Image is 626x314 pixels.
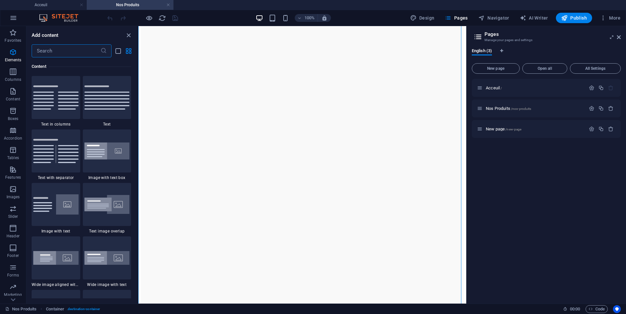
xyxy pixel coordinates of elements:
[505,127,521,131] span: /new-page
[32,129,80,180] div: Text with separator
[84,142,130,160] img: image-with-text-box.svg
[32,229,80,234] span: Image with text
[32,183,80,234] div: Image with text
[83,175,131,180] span: Image with text box
[561,15,587,21] span: Publish
[33,194,79,215] img: text-with-image-v4.svg
[598,126,604,132] div: Duplicate
[158,14,166,22] i: Reload page
[486,85,502,90] span: Click to open page
[600,15,620,21] span: More
[486,127,521,131] span: Click to open page
[67,305,100,313] span: . destination-container
[486,106,531,111] span: Nos Produits
[570,305,580,313] span: 00 00
[408,13,437,23] div: Design (Ctrl+Alt+Y)
[32,44,100,57] input: Search
[83,236,131,287] div: Wide image with text
[5,57,22,63] p: Elements
[84,195,130,214] img: text-image-overlap.svg
[8,214,18,219] p: Slider
[7,253,19,258] p: Footer
[597,13,623,23] button: More
[32,282,80,287] span: Wide image aligned with text
[84,251,130,265] img: wide-image-with-text.svg
[476,13,512,23] button: Navigator
[145,14,153,22] button: Click here to leave preview mode and continue editing
[589,85,594,91] div: Settings
[4,292,22,297] p: Marketing
[517,13,551,23] button: AI Writer
[321,15,327,21] i: On resize automatically adjust zoom level to fit chosen device.
[608,126,614,132] div: Remove
[598,106,604,111] div: Duplicate
[33,139,79,163] img: text-with-separator.svg
[125,31,132,39] button: close panel
[83,122,131,127] span: Text
[608,85,614,91] div: The startpage cannot be deleted
[33,85,79,110] img: text-in-columns.svg
[570,63,621,74] button: All Settings
[125,47,132,55] button: grid-view
[46,305,100,313] nav: breadcrumb
[484,37,608,43] h3: Manage your pages and settings
[525,67,564,70] span: Open all
[5,77,21,82] p: Columns
[445,15,468,21] span: Pages
[83,76,131,127] div: Text
[500,86,502,90] span: /
[114,47,122,55] button: list-view
[5,38,21,43] p: Favorites
[46,305,64,313] span: Click to select. Double-click to edit
[589,126,594,132] div: Settings
[83,129,131,180] div: Image with text box
[83,229,131,234] span: Text image overlap
[442,13,470,23] button: Pages
[484,86,586,90] div: Acceuil/
[32,76,80,127] div: Text in columns
[32,122,80,127] span: Text in columns
[408,13,437,23] button: Design
[573,67,618,70] span: All Settings
[589,106,594,111] div: Settings
[33,251,79,265] img: wide-image-with-text-aligned.svg
[475,67,517,70] span: New page
[7,273,19,278] p: Forms
[6,97,20,102] p: Content
[608,106,614,111] div: Remove
[305,14,315,22] h6: 100%
[5,305,37,313] a: Click to cancel selection. Double-click to open Pages
[32,175,80,180] span: Text with separator
[83,183,131,234] div: Text image overlap
[556,13,592,23] button: Publish
[520,15,548,21] span: AI Writer
[484,31,621,37] h2: Pages
[472,48,621,61] div: Language Tabs
[32,63,131,70] h6: Content
[484,106,586,111] div: Nos Produits/nos-produits
[563,305,580,313] h6: Session time
[484,127,586,131] div: New page/new-page
[32,236,80,287] div: Wide image aligned with text
[589,305,605,313] span: Code
[84,85,130,110] img: text.svg
[410,15,435,21] span: Design
[4,136,22,141] p: Accordion
[613,305,621,313] button: Usercentrics
[83,282,131,287] span: Wide image with text
[574,307,575,311] span: :
[472,63,520,74] button: New page
[478,15,509,21] span: Navigator
[522,63,567,74] button: Open all
[5,175,21,180] p: Features
[158,14,166,22] button: reload
[511,107,531,111] span: /nos-produits
[7,194,20,200] p: Images
[295,14,318,22] button: 100%
[8,116,19,121] p: Boxes
[87,1,173,8] h4: Nos Produits
[32,31,59,39] h6: Add content
[7,155,19,160] p: Tables
[586,305,608,313] button: Code
[472,47,492,56] span: English (3)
